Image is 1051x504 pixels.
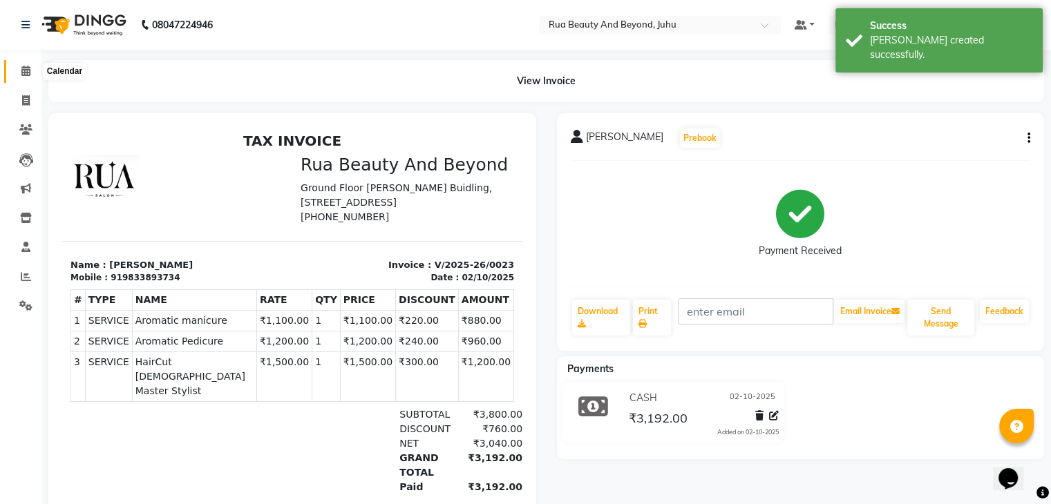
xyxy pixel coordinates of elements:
[250,204,278,225] td: 1
[8,6,452,22] h2: TAX INVOICE
[396,225,451,275] td: ₹1,200.00
[238,83,452,97] p: [PHONE_NUMBER]
[23,163,70,184] th: TYPE
[278,184,333,204] td: ₹1,100.00
[250,225,278,275] td: 1
[329,309,395,324] div: NET
[368,144,397,157] div: Date :
[278,163,333,184] th: PRICE
[395,295,460,309] div: ₹760.00
[8,144,46,157] div: Mobile :
[717,427,779,437] div: Added on 02-10-2025
[278,225,333,275] td: ₹1,500.00
[334,163,397,184] th: DISCOUNT
[329,295,395,309] div: DISCOUNT
[396,184,451,204] td: ₹880.00
[980,300,1029,323] a: Feedback
[629,391,656,405] span: CASH
[9,163,23,184] th: #
[759,244,842,258] div: Payment Received
[9,204,23,225] td: 2
[73,207,191,222] span: Aromatic Pedicure
[678,298,833,324] input: enter email
[993,449,1037,490] iframe: chat widget
[329,353,395,367] div: Paid
[35,6,130,44] img: logo
[238,54,452,83] p: Ground Floor [PERSON_NAME] Buidling, [STREET_ADDRESS]
[44,64,86,80] div: Calendar
[70,163,194,184] th: NAME
[9,225,23,275] td: 3
[194,225,249,275] td: ₹1,500.00
[730,391,775,405] span: 02-10-2025
[633,300,671,336] a: Print
[250,184,278,204] td: 1
[567,362,614,375] span: Payments
[238,28,452,48] h3: Rua Beauty And Beyond
[194,184,249,204] td: ₹1,100.00
[870,33,1032,62] div: Bill created successfully.
[870,19,1032,33] div: Success
[278,204,333,225] td: ₹1,200.00
[8,131,222,145] p: Name : [PERSON_NAME]
[250,163,278,184] th: QTY
[23,184,70,204] td: SERVICE
[399,144,452,157] div: 02/10/2025
[73,228,191,271] span: HairCut [DEMOGRAPHIC_DATA] Master Stylist
[572,300,631,336] a: Download
[395,353,460,367] div: ₹3,192.00
[396,163,451,184] th: AMOUNT
[238,131,452,145] p: Invoice : V/2025-26/0023
[834,300,905,323] button: Email Invoice
[334,204,397,225] td: ₹240.00
[194,204,249,225] td: ₹1,200.00
[48,144,117,157] div: 919833893734
[396,204,451,225] td: ₹960.00
[680,128,720,148] button: Prebook
[395,309,460,324] div: ₹3,040.00
[586,130,663,149] span: [PERSON_NAME]
[152,6,213,44] b: 08047224946
[23,225,70,275] td: SERVICE
[907,300,974,336] button: Send Message
[48,60,1044,102] div: View Invoice
[329,324,395,353] div: GRAND TOTAL
[23,204,70,225] td: SERVICE
[73,186,191,201] span: Aromatic manicure
[395,324,460,353] div: ₹3,192.00
[334,225,397,275] td: ₹300.00
[395,280,460,295] div: ₹3,800.00
[334,184,397,204] td: ₹220.00
[628,410,687,429] span: ₹3,192.00
[329,280,395,295] div: SUBTOTAL
[194,163,249,184] th: RATE
[9,184,23,204] td: 1
[8,384,452,396] p: Please visit again !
